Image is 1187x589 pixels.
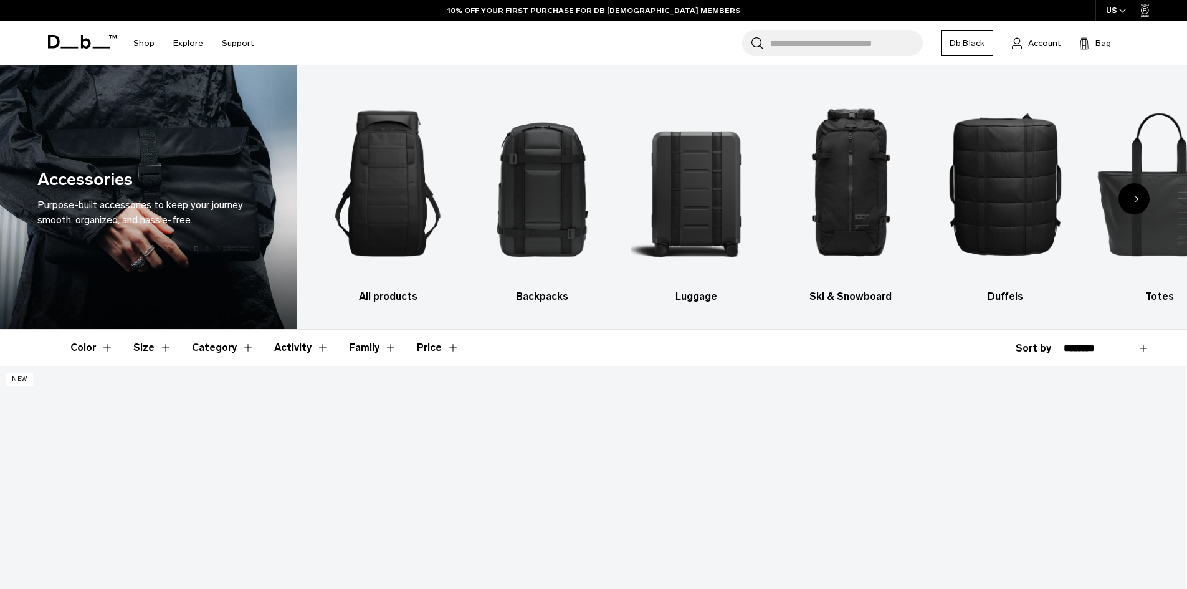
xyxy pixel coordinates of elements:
a: Db Duffels [939,84,1072,304]
button: Toggle Filter [349,330,397,366]
button: Bag [1079,36,1111,50]
h3: All products [322,289,454,304]
a: Shop [133,21,155,65]
button: Toggle Filter [70,330,113,366]
button: Toggle Filter [274,330,329,366]
h3: Backpacks [476,289,609,304]
div: Next slide [1118,183,1150,214]
img: Db [631,84,763,283]
img: Db [476,84,609,283]
a: Account [1012,36,1061,50]
h1: Accessories [37,167,133,193]
li: 3 / 10 [631,84,763,304]
li: 1 / 10 [322,84,454,304]
a: Db All products [322,84,454,304]
a: Db Black [941,30,993,56]
img: Db [322,84,454,283]
a: Db Backpacks [476,84,609,304]
a: Db Ski & Snowboard [784,84,917,304]
li: 5 / 10 [939,84,1072,304]
a: Support [222,21,254,65]
button: Toggle Price [417,330,459,366]
h3: Ski & Snowboard [784,289,917,304]
a: Explore [173,21,203,65]
h3: Duffels [939,289,1072,304]
li: 4 / 10 [784,84,917,304]
nav: Main Navigation [124,21,263,65]
button: Toggle Filter [133,330,172,366]
span: Bag [1095,37,1111,50]
p: New [6,373,33,386]
span: Account [1028,37,1061,50]
img: Db [784,84,917,283]
li: 2 / 10 [476,84,609,304]
h3: Luggage [631,289,763,304]
button: Toggle Filter [192,330,254,366]
a: 10% OFF YOUR FIRST PURCHASE FOR DB [DEMOGRAPHIC_DATA] MEMBERS [447,5,740,16]
a: Db Luggage [631,84,763,304]
img: Db [939,84,1072,283]
div: Purpose-built accessories to keep your journey smooth, organized, and hassle-free. [37,198,259,227]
